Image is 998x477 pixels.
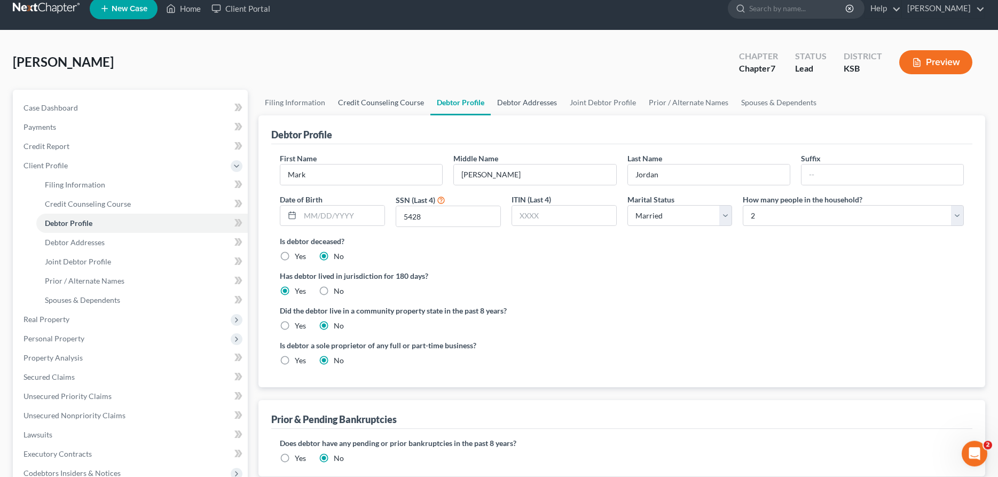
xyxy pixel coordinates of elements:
[334,286,344,296] label: No
[739,62,778,75] div: Chapter
[36,175,248,194] a: Filing Information
[36,271,248,291] a: Prior / Alternate Names
[295,286,306,296] label: Yes
[453,153,498,164] label: Middle Name
[844,50,882,62] div: District
[23,103,78,112] span: Case Dashboard
[23,315,69,324] span: Real Property
[15,118,248,137] a: Payments
[15,387,248,406] a: Unsecured Priority Claims
[280,194,323,205] label: Date of Birth
[334,453,344,464] label: No
[271,413,397,426] div: Prior & Pending Bankruptcies
[15,348,248,367] a: Property Analysis
[15,137,248,156] a: Credit Report
[45,199,131,208] span: Credit Counseling Course
[23,161,68,170] span: Client Profile
[280,153,317,164] label: First Name
[295,251,306,262] label: Yes
[739,50,778,62] div: Chapter
[844,62,882,75] div: KSB
[962,441,987,466] iframe: Intercom live chat
[23,411,125,420] span: Unsecured Nonpriority Claims
[23,392,112,401] span: Unsecured Priority Claims
[15,367,248,387] a: Secured Claims
[454,165,616,185] input: M.I
[36,194,248,214] a: Credit Counseling Course
[23,372,75,381] span: Secured Claims
[112,5,147,13] span: New Case
[271,128,332,141] div: Debtor Profile
[801,165,963,185] input: --
[23,142,69,151] span: Credit Report
[23,353,83,362] span: Property Analysis
[23,430,52,439] span: Lawsuits
[45,295,120,304] span: Spouses & Dependents
[45,257,111,266] span: Joint Debtor Profile
[45,238,105,247] span: Debtor Addresses
[801,153,821,164] label: Suffix
[334,355,344,366] label: No
[512,194,551,205] label: ITIN (Last 4)
[491,90,563,115] a: Debtor Addresses
[15,406,248,425] a: Unsecured Nonpriority Claims
[45,218,92,228] span: Debtor Profile
[563,90,642,115] a: Joint Debtor Profile
[258,90,332,115] a: Filing Information
[628,165,790,185] input: --
[36,233,248,252] a: Debtor Addresses
[23,334,84,343] span: Personal Property
[899,50,972,74] button: Preview
[627,153,662,164] label: Last Name
[795,62,827,75] div: Lead
[795,50,827,62] div: Status
[627,194,674,205] label: Marital Status
[15,444,248,464] a: Executory Contracts
[334,251,344,262] label: No
[334,320,344,331] label: No
[396,194,435,206] label: SSN (Last 4)
[280,305,964,316] label: Did the debtor live in a community property state in the past 8 years?
[23,449,92,458] span: Executory Contracts
[642,90,735,115] a: Prior / Alternate Names
[984,441,992,449] span: 2
[13,54,114,69] span: [PERSON_NAME]
[295,355,306,366] label: Yes
[280,340,616,351] label: Is debtor a sole proprietor of any full or part-time business?
[36,214,248,233] a: Debtor Profile
[771,63,775,73] span: 7
[280,437,964,449] label: Does debtor have any pending or prior bankruptcies in the past 8 years?
[735,90,823,115] a: Spouses & Dependents
[396,206,500,226] input: XXXX
[512,206,616,226] input: XXXX
[15,98,248,118] a: Case Dashboard
[280,236,964,247] label: Is debtor deceased?
[295,320,306,331] label: Yes
[45,180,105,189] span: Filing Information
[280,165,442,185] input: --
[295,453,306,464] label: Yes
[45,276,124,285] span: Prior / Alternate Names
[332,90,430,115] a: Credit Counseling Course
[430,90,491,115] a: Debtor Profile
[743,194,862,205] label: How many people in the household?
[300,206,384,226] input: MM/DD/YYYY
[15,425,248,444] a: Lawsuits
[36,252,248,271] a: Joint Debtor Profile
[280,270,964,281] label: Has debtor lived in jurisdiction for 180 days?
[36,291,248,310] a: Spouses & Dependents
[23,122,56,131] span: Payments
